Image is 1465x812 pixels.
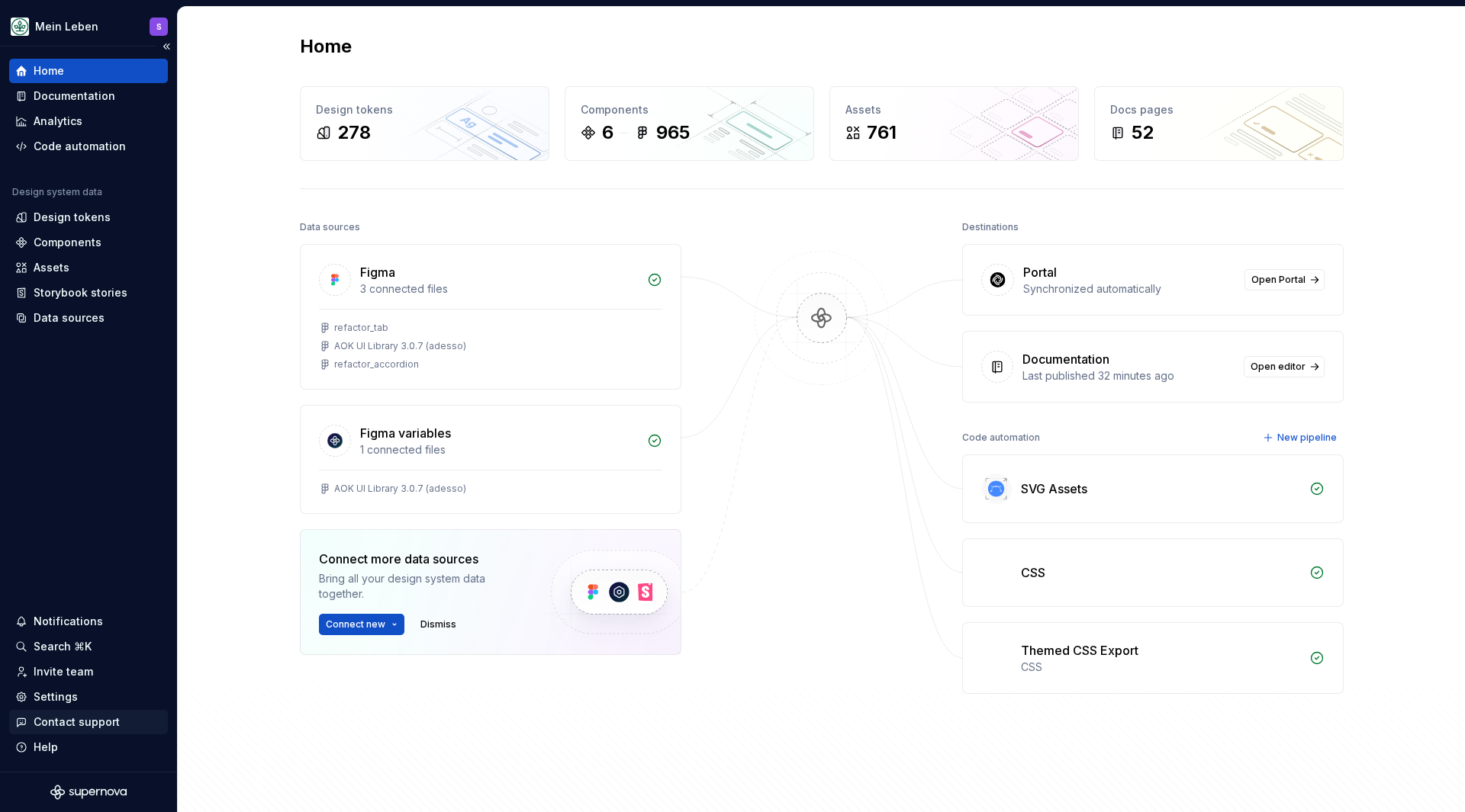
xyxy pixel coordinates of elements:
[581,102,798,117] div: Components
[34,664,93,679] div: Invite team
[1021,563,1045,582] div: CSS
[9,255,168,280] a: Assets
[34,210,111,225] div: Design tokens
[34,740,58,755] div: Help
[316,102,533,117] div: Design tokens
[1023,263,1057,281] div: Portal
[11,18,29,36] img: df5db9ef-aba0-4771-bf51-9763b7497661.png
[1258,427,1344,448] button: New pipeline
[656,120,690,145] div: 965
[360,424,451,442] div: Figma variables
[34,310,105,326] div: Data sources
[35,19,98,34] div: Mein Leben
[319,571,525,602] div: Bring all your design system data together.
[962,427,1040,448] div: Code automation
[300,217,360,238] div: Data sources
[34,63,64,79] div: Home
[602,120,613,145] div: 6
[34,235,101,250] div: Components
[1277,432,1337,444] span: New pipeline
[9,281,168,305] a: Storybook stories
[156,21,162,33] div: S
[9,735,168,759] button: Help
[1244,269,1325,290] a: Open Portal
[12,186,102,198] div: Design system data
[34,139,126,154] div: Code automation
[319,614,404,635] button: Connect new
[1132,120,1154,145] div: 52
[34,639,92,654] div: Search ⌘K
[1251,274,1306,286] span: Open Portal
[360,263,395,281] div: Figma
[1021,480,1087,498] div: SVG Assets
[9,609,168,634] button: Notifications
[9,205,168,229] a: Design tokens
[9,685,168,709] a: Settings
[34,689,78,704] div: Settings
[9,230,168,255] a: Components
[156,36,177,57] button: Collapse sidebar
[9,306,168,330] a: Data sources
[334,483,466,495] div: AOK UI Library 3.0.7 (adesso)
[300,244,681,390] a: Figma3 connected filesrefactor_tabAOK UI Library 3.0.7 (adesso)refactor_accordion
[334,340,466,352] div: AOK UI Library 3.0.7 (adesso)
[1094,86,1344,161] a: Docs pages52
[3,10,174,43] button: Mein LebenS
[34,114,82,129] div: Analytics
[337,120,371,145] div: 278
[1244,356,1325,377] a: Open editor
[326,618,385,631] span: Connect new
[334,322,388,334] div: refactor_tab
[9,109,168,133] a: Analytics
[1251,361,1306,373] span: Open editor
[867,120,897,145] div: 761
[34,285,127,300] div: Storybook stories
[1021,641,1138,660] div: Themed CSS Export
[360,281,638,297] div: 3 connected files
[1022,368,1235,384] div: Last published 32 minutes ago
[34,88,115,104] div: Documentation
[845,102,1063,117] div: Assets
[1023,281,1235,297] div: Synchronized automatically
[50,785,127,800] svg: Supernova Logo
[300,405,681,514] a: Figma variables1 connected filesAOK UI Library 3.0.7 (adesso)
[360,442,638,457] div: 1 connected files
[300,86,549,161] a: Design tokens278
[9,710,168,734] button: Contact support
[829,86,1079,161] a: Assets761
[319,550,525,568] div: Connect more data sources
[34,260,69,275] div: Assets
[962,217,1019,238] div: Destinations
[9,660,168,684] a: Invite team
[420,618,456,631] span: Dismiss
[1110,102,1328,117] div: Docs pages
[34,614,103,629] div: Notifications
[1022,350,1109,368] div: Documentation
[414,614,463,635] button: Dismiss
[34,714,120,730] div: Contact support
[9,84,168,108] a: Documentation
[9,134,168,159] a: Code automation
[1021,660,1300,675] div: CSS
[565,86,814,161] a: Components6965
[9,59,168,83] a: Home
[9,634,168,659] button: Search ⌘K
[300,34,352,59] h2: Home
[334,358,419,371] div: refactor_accordion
